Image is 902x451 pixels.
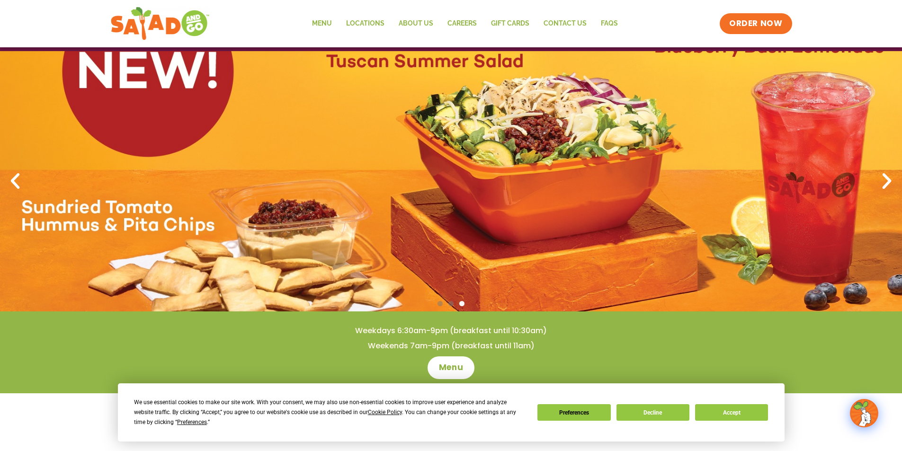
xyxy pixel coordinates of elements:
a: About Us [392,13,440,35]
a: Menu [428,356,474,379]
span: Cookie Policy [368,409,402,416]
a: Careers [440,13,484,35]
span: Go to slide 2 [448,301,454,306]
div: Next slide [876,171,897,192]
img: new-SAG-logo-768×292 [110,5,210,43]
span: Preferences [177,419,207,425]
span: ORDER NOW [729,18,782,29]
h4: Weekends 7am-9pm (breakfast until 11am) [19,341,883,351]
a: Contact Us [536,13,594,35]
img: wpChatIcon [851,400,877,426]
span: Go to slide 1 [438,301,443,306]
a: Menu [305,13,339,35]
div: Previous slide [5,171,26,192]
button: Preferences [537,404,610,421]
div: We use essential cookies to make our site work. With your consent, we may also use non-essential ... [134,398,526,427]
a: GIFT CARDS [484,13,536,35]
button: Decline [616,404,689,421]
a: ORDER NOW [720,13,792,34]
h4: Weekdays 6:30am-9pm (breakfast until 10:30am) [19,326,883,336]
a: Locations [339,13,392,35]
span: Menu [439,362,463,373]
div: Cookie Consent Prompt [118,383,785,442]
a: FAQs [594,13,625,35]
span: Go to slide 3 [459,301,464,306]
nav: Menu [305,13,625,35]
button: Accept [695,404,768,421]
